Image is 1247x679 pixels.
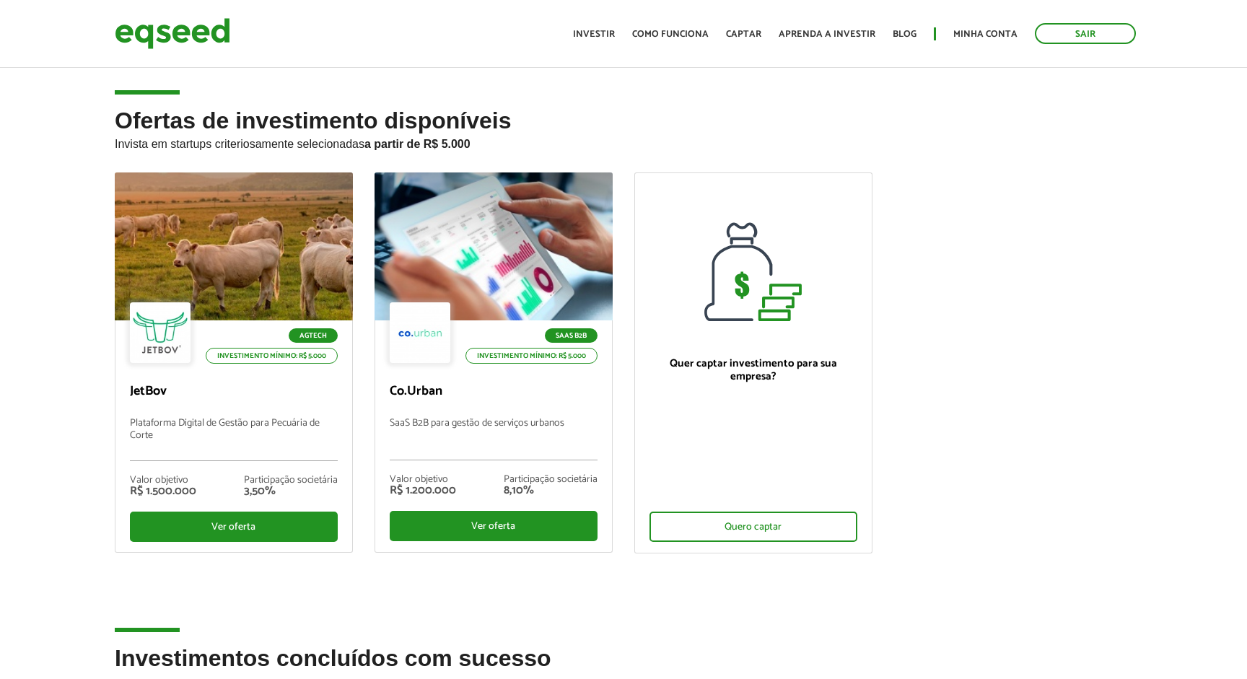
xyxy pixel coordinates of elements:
[390,418,598,460] p: SaaS B2B para gestão de serviços urbanos
[504,485,598,496] div: 8,10%
[115,133,1132,151] p: Invista em startups criteriosamente selecionadas
[244,486,338,497] div: 3,50%
[130,384,338,400] p: JetBov
[375,172,613,553] a: SaaS B2B Investimento mínimo: R$ 5.000 Co.Urban SaaS B2B para gestão de serviços urbanos Valor ob...
[634,172,872,553] a: Quer captar investimento para sua empresa? Quero captar
[465,348,598,364] p: Investimento mínimo: R$ 5.000
[779,30,875,39] a: Aprenda a investir
[206,348,338,364] p: Investimento mínimo: R$ 5.000
[390,384,598,400] p: Co.Urban
[726,30,761,39] a: Captar
[545,328,598,343] p: SaaS B2B
[130,418,338,461] p: Plataforma Digital de Gestão para Pecuária de Corte
[390,475,456,485] div: Valor objetivo
[115,108,1132,172] h2: Ofertas de investimento disponíveis
[390,511,598,541] div: Ver oferta
[649,357,857,383] p: Quer captar investimento para sua empresa?
[115,14,230,53] img: EqSeed
[130,476,196,486] div: Valor objetivo
[893,30,916,39] a: Blog
[390,485,456,496] div: R$ 1.200.000
[573,30,615,39] a: Investir
[504,475,598,485] div: Participação societária
[289,328,338,343] p: Agtech
[115,172,353,553] a: Agtech Investimento mínimo: R$ 5.000 JetBov Plataforma Digital de Gestão para Pecuária de Corte V...
[1035,23,1136,44] a: Sair
[364,138,471,150] strong: a partir de R$ 5.000
[632,30,709,39] a: Como funciona
[130,512,338,542] div: Ver oferta
[244,476,338,486] div: Participação societária
[130,486,196,497] div: R$ 1.500.000
[953,30,1018,39] a: Minha conta
[649,512,857,542] div: Quero captar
